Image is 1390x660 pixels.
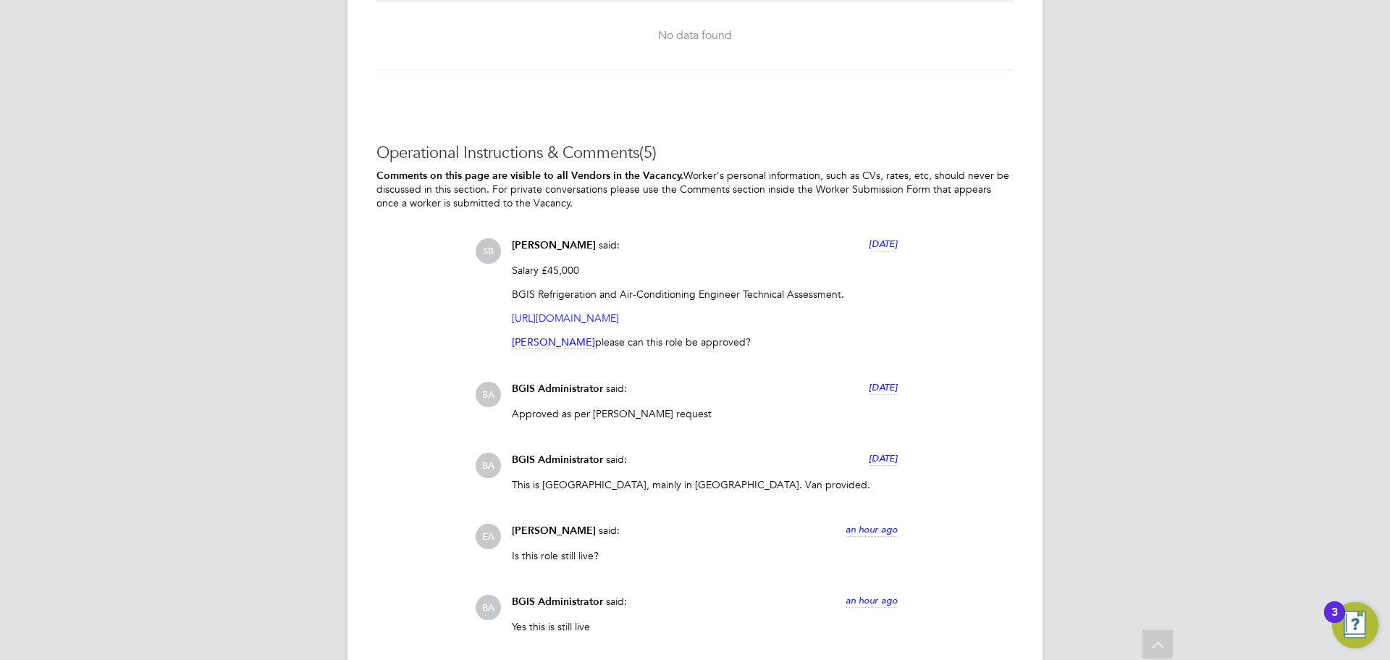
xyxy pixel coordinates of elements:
span: SB [476,238,501,264]
a: [URL][DOMAIN_NAME] [512,312,619,325]
span: BA [476,595,501,620]
p: Is this role still live? [512,549,898,562]
b: Comments on this page are visible to all Vendors in the Vacancy. [376,170,683,182]
span: BA [476,382,501,407]
span: [DATE] [869,381,898,393]
p: Worker's personal information, such as CVs, rates, etc, should never be discussed in this section... [376,169,1014,209]
span: (5) [639,143,657,162]
span: BGIS Administrator [512,596,603,608]
h3: Operational Instructions & Comments [376,143,1014,164]
span: [DATE] [869,452,898,464]
span: [PERSON_NAME] [512,239,596,251]
span: BGIS Administrator [512,454,603,466]
span: BGIS Administrator [512,383,603,395]
span: BA [476,453,501,478]
span: [PERSON_NAME] [512,335,595,349]
span: said: [606,382,627,395]
span: [PERSON_NAME] [512,525,596,537]
span: an hour ago [846,594,898,606]
span: EA [476,524,501,549]
button: Open Resource Center, 3 new notifications [1332,602,1378,648]
div: 3 [1331,612,1338,631]
span: an hour ago [846,523,898,535]
p: Approved as per [PERSON_NAME] request [512,407,898,420]
div: No data found [391,28,999,43]
p: BGIS Refrigeration and Air-Conditioning Engineer Technical Assessment. [512,288,898,301]
span: said: [599,238,620,251]
p: This is [GEOGRAPHIC_DATA], mainly in [GEOGRAPHIC_DATA]. Van provided. [512,478,898,491]
p: Salary £45,000 [512,264,898,277]
span: said: [606,453,627,466]
span: [DATE] [869,238,898,250]
p: please can this role be approved? [512,335,898,348]
p: Yes this is still live [512,620,898,633]
span: said: [606,595,627,608]
span: said: [599,524,620,537]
